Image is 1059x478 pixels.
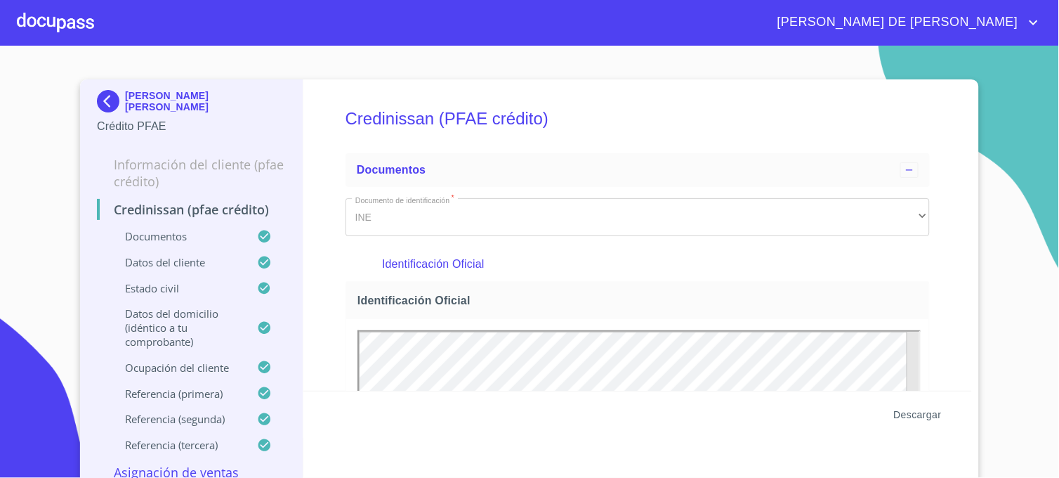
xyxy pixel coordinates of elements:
[346,153,930,187] div: Documentos
[97,255,257,269] p: Datos del cliente
[346,198,930,236] div: INE
[767,11,1042,34] button: account of current user
[97,118,286,135] p: Crédito PFAE
[97,438,257,452] p: Referencia (tercera)
[382,256,893,273] p: Identificación Oficial
[357,293,923,308] span: Identificación Oficial
[97,90,286,118] div: [PERSON_NAME] [PERSON_NAME]
[97,281,257,295] p: Estado Civil
[888,402,947,428] button: Descargar
[97,201,286,218] p: Credinissan (PFAE crédito)
[97,387,257,401] p: Referencia (primera)
[97,156,286,190] p: Información del cliente (PFAE crédito)
[97,306,257,349] p: Datos del domicilio (idéntico a tu comprobante)
[346,90,930,148] h5: Credinissan (PFAE crédito)
[894,406,942,424] span: Descargar
[97,412,257,426] p: Referencia (segunda)
[97,229,257,243] p: Documentos
[97,90,125,112] img: Docupass spot blue
[357,164,426,176] span: Documentos
[97,361,257,375] p: Ocupación del Cliente
[767,11,1025,34] span: [PERSON_NAME] DE [PERSON_NAME]
[125,90,286,112] p: [PERSON_NAME] [PERSON_NAME]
